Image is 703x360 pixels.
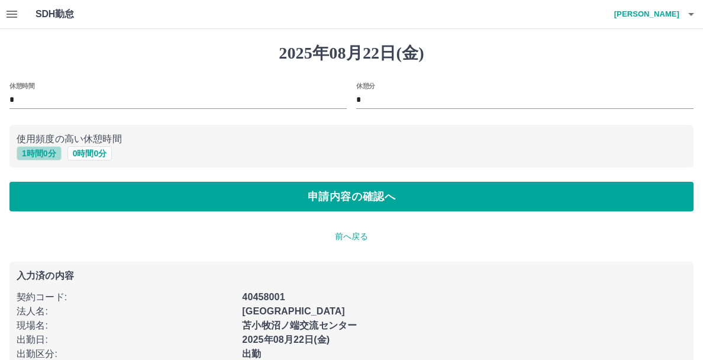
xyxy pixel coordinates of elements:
button: 申請内容の確認へ [9,182,694,211]
button: 0時間0分 [67,146,112,160]
b: [GEOGRAPHIC_DATA] [242,306,345,316]
b: 出勤 [242,349,261,359]
p: 現場名 : [17,319,235,333]
p: 出勤日 : [17,333,235,347]
p: 法人名 : [17,304,235,319]
button: 1時間0分 [17,146,62,160]
b: 40458001 [242,292,285,302]
b: 苫小牧沼ノ端交流センター [242,320,357,330]
p: 前へ戻る [9,230,694,243]
label: 休憩時間 [9,81,34,90]
h1: 2025年08月22日(金) [9,43,694,63]
p: 使用頻度の高い休憩時間 [17,132,686,146]
p: 入力済の内容 [17,271,686,281]
label: 休憩分 [356,81,375,90]
b: 2025年08月22日(金) [242,335,330,345]
p: 契約コード : [17,290,235,304]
